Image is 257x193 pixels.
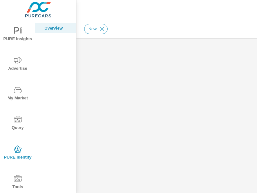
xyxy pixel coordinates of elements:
[2,175,33,191] span: Tools
[87,51,122,57] h5: Match Rates
[2,116,33,132] span: Query
[87,103,143,110] h5: In Market Shoppers
[187,51,204,57] h5: Spend
[84,26,101,31] span: New
[2,57,33,72] span: Advertise
[44,25,71,31] p: Overview
[187,58,214,64] p: [DATE] - [DATE]
[84,24,108,34] div: New
[2,27,33,43] span: PURE Insights
[87,110,114,116] p: [DATE] - [DATE]
[2,145,33,161] span: PURE Identity
[158,46,169,57] span: Save this to your personalized report
[35,23,76,33] div: Overview
[2,86,33,102] span: My Market
[87,58,114,64] p: [DATE] - [DATE]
